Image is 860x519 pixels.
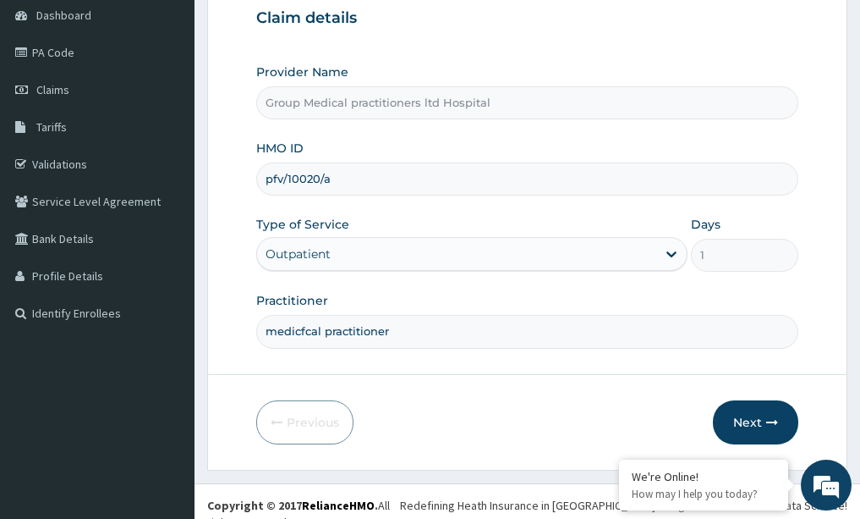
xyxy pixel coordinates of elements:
[256,163,799,196] input: Enter HMO ID
[302,498,375,513] a: RelianceHMO
[207,498,378,513] strong: Copyright © 2017 .
[36,119,67,135] span: Tariffs
[691,216,720,233] label: Days
[632,487,775,501] p: How may I help you today?
[277,8,318,49] div: Minimize live chat window
[256,140,304,157] label: HMO ID
[256,63,348,80] label: Provider Name
[266,246,331,262] div: Outpatient
[256,9,799,28] h3: Claim details
[632,469,775,484] div: We're Online!
[36,82,69,97] span: Claims
[88,95,284,117] div: Chat with us now
[36,8,91,23] span: Dashboard
[400,497,847,514] div: Redefining Heath Insurance in [GEOGRAPHIC_DATA] using Telemedicine and Data Science!
[98,153,233,324] span: We're online!
[256,292,328,309] label: Practitioner
[256,315,799,348] input: Enter Name
[256,216,349,233] label: Type of Service
[8,342,322,401] textarea: Type your message and hit 'Enter'
[31,85,68,127] img: d_794563401_company_1708531726252_794563401
[713,400,798,444] button: Next
[256,400,353,444] button: Previous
